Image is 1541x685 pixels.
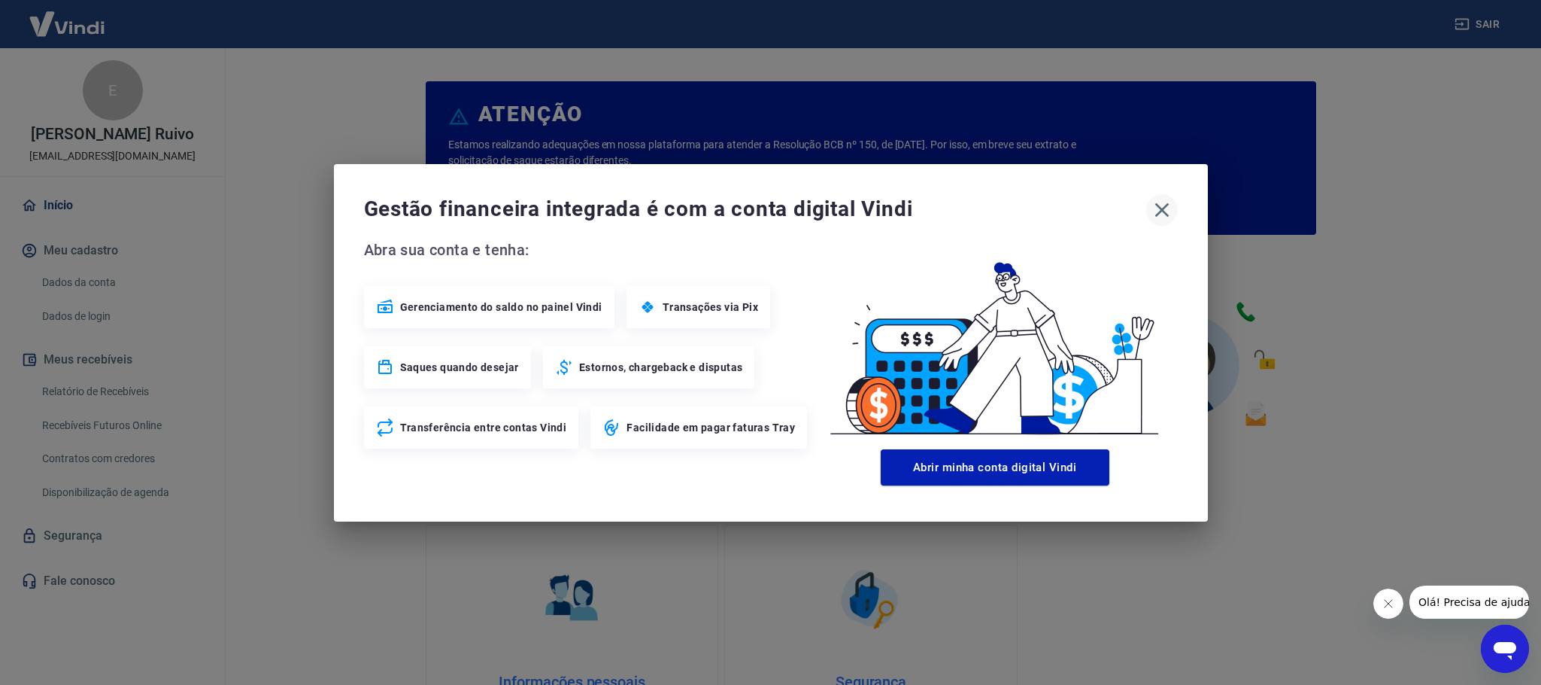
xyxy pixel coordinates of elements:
iframe: Mensagem da empresa [1409,586,1529,619]
span: Gerenciamento do saldo no painel Vindi [400,300,602,315]
span: Facilidade em pagar faturas Tray [626,420,795,435]
span: Transações via Pix [663,300,758,315]
iframe: Botão para abrir a janela de mensagens [1481,625,1529,673]
span: Transferência entre contas Vindi [400,420,567,435]
img: Good Billing [812,238,1178,443]
span: Saques quando desejar [400,360,519,375]
span: Estornos, chargeback e disputas [579,360,742,375]
span: Olá! Precisa de ajuda? [9,11,126,23]
iframe: Fechar mensagem [1373,589,1403,619]
button: Abrir minha conta digital Vindi [881,449,1109,486]
span: Abra sua conta e tenha: [364,238,812,262]
span: Gestão financeira integrada é com a conta digital Vindi [364,194,1146,224]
